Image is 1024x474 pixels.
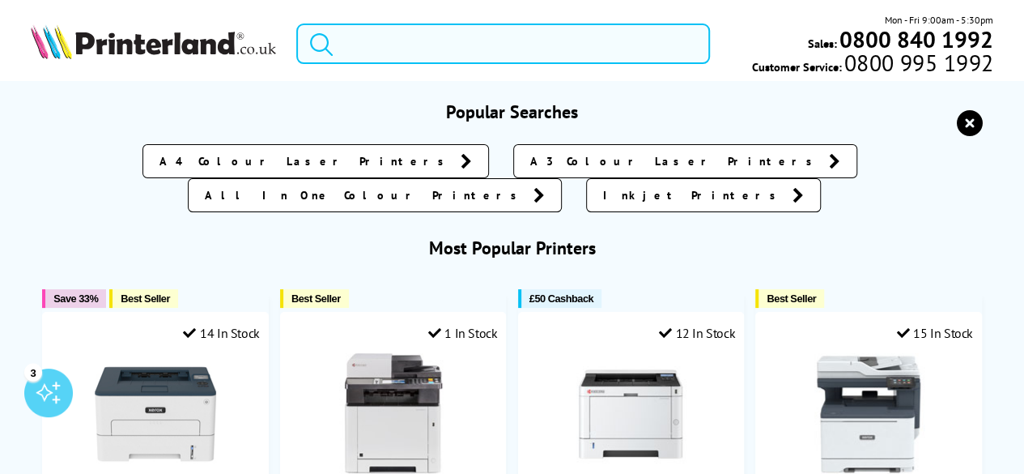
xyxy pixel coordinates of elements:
[42,289,106,308] button: Save 33%
[603,187,784,203] span: Inkjet Printers
[837,32,993,47] a: 0800 840 1992
[280,289,349,308] button: Best Seller
[513,144,857,178] a: A3 Colour Laser Printers
[839,24,993,54] b: 0800 840 1992
[518,289,601,308] button: £50 Cashback
[752,55,993,75] span: Customer Service:
[24,363,42,381] div: 3
[530,153,821,169] span: A3 Colour Laser Printers
[755,289,824,308] button: Best Seller
[291,293,341,305] span: Best Seller
[586,178,821,212] a: Inkjet Printers
[53,293,98,305] span: Save 33%
[885,12,993,28] span: Mon - Fri 9:00am - 5:30pm
[842,55,993,70] span: 0800 995 1992
[31,237,993,259] h3: Most Popular Printers
[31,100,993,123] h3: Popular Searches
[659,325,735,341] div: 12 In Stock
[121,293,170,305] span: Best Seller
[159,153,453,169] span: A4 Colour Laser Printers
[767,293,816,305] span: Best Seller
[188,178,562,212] a: All In One Colour Printers
[529,293,593,305] span: £50 Cashback
[296,23,710,64] input: Search product or brand
[142,144,489,178] a: A4 Colour Laser Printers
[183,325,259,341] div: 14 In Stock
[808,36,837,51] span: Sales:
[428,325,498,341] div: 1 In Stock
[109,289,178,308] button: Best Seller
[31,24,276,62] a: Printerland Logo
[31,24,276,59] img: Printerland Logo
[205,187,525,203] span: All In One Colour Printers
[897,325,973,341] div: 15 In Stock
